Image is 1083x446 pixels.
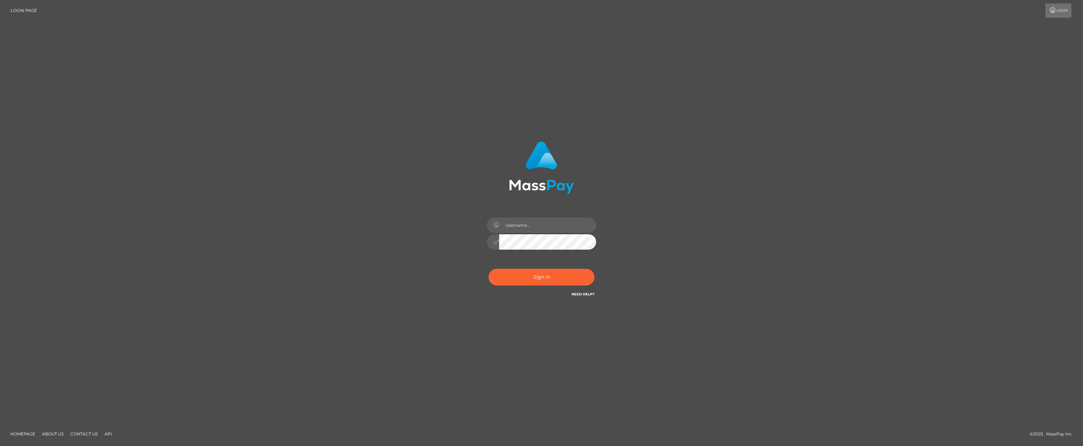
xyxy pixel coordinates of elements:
a: API [102,429,115,439]
a: Homepage [8,429,38,439]
div: © 2025 , MassPay Inc. [1030,430,1078,438]
a: Need Help? [572,292,594,296]
a: Contact Us [68,429,100,439]
a: Login Page [11,3,37,18]
a: About Us [39,429,66,439]
img: MassPay Login [509,141,574,194]
input: Username... [499,218,596,233]
button: Sign in [489,269,594,285]
a: Login [1045,3,1071,18]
